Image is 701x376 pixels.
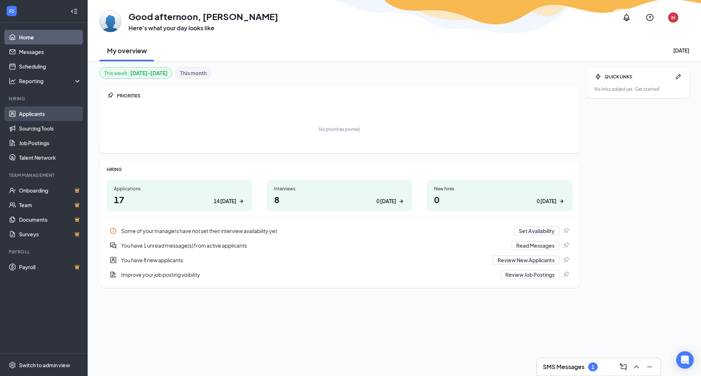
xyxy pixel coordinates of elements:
div: Improve your job posting visibility [107,267,572,282]
h1: 0 [434,193,565,206]
div: Applications [114,186,245,192]
button: Read Messages [512,241,559,250]
svg: Bolt [594,73,602,80]
svg: Analysis [9,77,16,85]
svg: Notifications [622,13,631,22]
svg: Collapse [70,8,78,15]
div: New hires [434,186,565,192]
div: IH [671,15,675,21]
div: No links added yet. Get started! [594,86,682,92]
div: 1 [591,364,594,370]
div: 0 [DATE] [537,197,556,205]
div: Hiring [9,96,80,102]
svg: Pin [562,227,570,234]
div: You have 8 new applicants [107,253,572,267]
div: Open Intercom Messenger [676,351,694,369]
button: Minimize [643,361,655,373]
svg: Pin [107,92,114,99]
svg: ArrowRight [238,198,245,205]
svg: Settings [9,361,16,369]
img: Ian Hammond [99,10,121,32]
div: You have 1 unread message(s) from active applicants [107,238,572,253]
div: [DATE] [673,47,689,54]
a: Scheduling [19,59,81,74]
div: 0 [DATE] [376,197,396,205]
div: Improve your job posting visibility [121,271,496,278]
a: Messages [19,44,81,59]
div: PRIORITIES [117,93,572,99]
button: Review New Applicants [493,256,559,264]
a: TeamCrown [19,198,81,212]
div: You have 1 unread message(s) from active applicants [121,242,507,249]
button: Review Job Postings [501,270,559,279]
a: New hires00 [DATE]ArrowRight [427,180,572,212]
svg: DocumentAdd [110,271,117,278]
button: ComposeMessage [617,361,628,373]
h1: Good afternoon, [PERSON_NAME] [129,10,278,23]
h3: Here’s what your day looks like [129,24,278,32]
div: Reporting [19,77,82,85]
div: HIRING [107,166,572,173]
svg: ComposeMessage [619,363,628,371]
a: Home [19,30,81,44]
h1: 17 [114,193,245,206]
div: Payroll [9,249,80,255]
b: This month [180,69,207,77]
svg: Info [110,227,117,234]
svg: ArrowRight [558,198,565,205]
a: InfoSome of your managers have not set their interview availability yetSet AvailabilityPin [107,224,572,238]
div: 14 [DATE] [214,197,236,205]
a: Job Postings [19,136,81,150]
div: Some of your managers have not set their interview availability yet [121,227,510,234]
svg: UserEntity [110,256,117,264]
div: Interviews [274,186,405,192]
div: You have 8 new applicants [121,256,489,264]
svg: QuestionInfo [646,13,654,22]
h2: My overview [107,46,147,55]
a: SurveysCrown [19,227,81,241]
a: Applications1714 [DATE]ArrowRight [107,180,252,212]
svg: Pin [562,256,570,264]
svg: ArrowRight [398,198,405,205]
h3: SMS Messages [543,363,585,371]
a: Sourcing Tools [19,121,81,136]
a: Applicants [19,106,81,121]
a: DocumentsCrown [19,212,81,227]
div: Team Management [9,172,80,178]
div: Some of your managers have not set their interview availability yet [107,224,572,238]
svg: ChevronUp [632,363,641,371]
a: DoubleChatActiveYou have 1 unread message(s) from active applicantsRead MessagesPin [107,238,572,253]
svg: DoubleChatActive [110,242,117,249]
a: UserEntityYou have 8 new applicantsReview New ApplicantsPin [107,253,572,267]
div: QUICK LINKS [605,74,672,80]
svg: Pen [675,73,682,80]
button: Set Availability [514,226,559,235]
div: Switch to admin view [19,361,70,369]
a: DocumentAddImprove your job posting visibilityReview Job PostingsPin [107,267,572,282]
svg: Pin [562,242,570,249]
b: [DATE] - [DATE] [130,69,168,77]
svg: Minimize [645,363,654,371]
a: Interviews80 [DATE]ArrowRight [267,180,413,212]
a: OnboardingCrown [19,183,81,198]
svg: WorkstreamLogo [8,7,15,15]
svg: Pin [562,271,570,278]
div: This week : [104,69,168,77]
div: No priorities pinned. [319,126,361,132]
button: ChevronUp [630,361,641,373]
a: PayrollCrown [19,260,81,274]
h1: 8 [274,193,405,206]
a: Talent Network [19,150,81,165]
